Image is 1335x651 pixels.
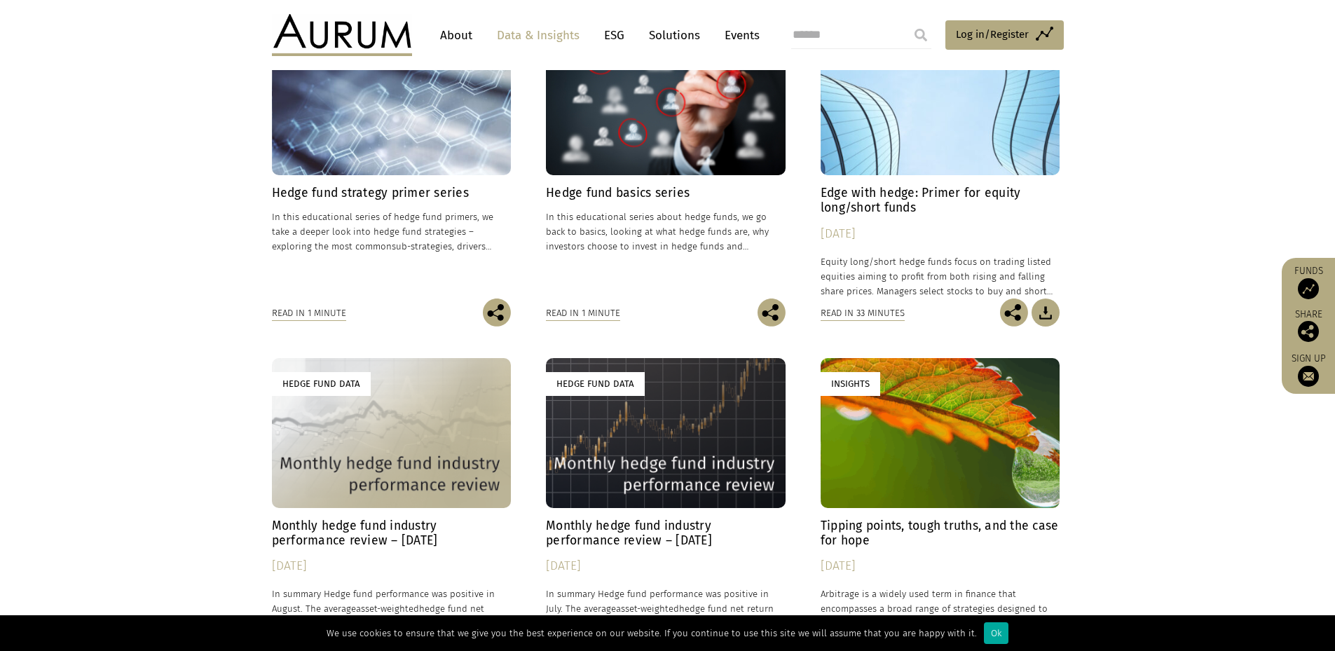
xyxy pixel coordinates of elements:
[642,22,707,48] a: Solutions
[272,186,512,200] h4: Hedge fund strategy primer series
[546,306,620,321] div: Read in 1 minute
[1289,310,1328,342] div: Share
[356,603,419,614] span: asset-weighted
[758,299,786,327] img: Share this post
[546,358,786,631] a: Hedge Fund Data Monthly hedge fund industry performance review – [DATE] [DATE] In summary Hedge f...
[821,26,1060,299] a: Insights Edge with hedge: Primer for equity long/short funds [DATE] Equity long/short hedge funds...
[272,306,346,321] div: Read in 1 minute
[984,622,1008,644] div: Ok
[718,22,760,48] a: Events
[490,22,587,48] a: Data & Insights
[907,21,935,49] input: Submit
[546,519,786,548] h4: Monthly hedge fund industry performance review – [DATE]
[546,26,786,299] a: Insights Hedge fund basics series In this educational series about hedge funds, we go back to bas...
[272,14,412,56] img: Aurum
[945,20,1064,50] a: Log in/Register
[821,358,1060,631] a: Insights Tipping points, tough truths, and the case for hope [DATE] Arbitrage is a widely used te...
[546,186,786,200] h4: Hedge fund basics series
[1298,278,1319,299] img: Access Funds
[1289,352,1328,387] a: Sign up
[821,254,1060,299] p: Equity long/short hedge funds focus on trading listed equities aiming to profit from both rising ...
[272,519,512,548] h4: Monthly hedge fund industry performance review – [DATE]
[272,210,512,254] p: In this educational series of hedge fund primers, we take a deeper look into hedge fund strategie...
[1298,366,1319,387] img: Sign up to our newsletter
[821,224,1060,244] div: [DATE]
[821,556,1060,576] div: [DATE]
[483,299,511,327] img: Share this post
[1289,265,1328,299] a: Funds
[546,556,786,576] div: [DATE]
[597,22,631,48] a: ESG
[272,587,512,631] p: In summary Hedge fund performance was positive in August. The average hedge fund net return acros...
[616,603,679,614] span: asset-weighted
[821,372,880,395] div: Insights
[546,210,786,254] p: In this educational series about hedge funds, we go back to basics, looking at what hedge funds a...
[546,587,786,631] p: In summary Hedge fund performance was positive in July. The average hedge fund net return across ...
[821,587,1060,631] p: Arbitrage is a widely used term in finance that encompasses a broad range of strategies designed ...
[546,372,645,395] div: Hedge Fund Data
[1298,321,1319,342] img: Share this post
[272,372,371,395] div: Hedge Fund Data
[956,26,1029,43] span: Log in/Register
[821,186,1060,215] h4: Edge with hedge: Primer for equity long/short funds
[1032,299,1060,327] img: Download Article
[392,241,452,252] span: sub-strategies
[272,358,512,631] a: Hedge Fund Data Monthly hedge fund industry performance review – [DATE] [DATE] In summary Hedge f...
[272,26,512,299] a: Insights Hedge fund strategy primer series In this educational series of hedge fund primers, we t...
[821,519,1060,548] h4: Tipping points, tough truths, and the case for hope
[272,556,512,576] div: [DATE]
[1000,299,1028,327] img: Share this post
[821,306,905,321] div: Read in 33 minutes
[433,22,479,48] a: About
